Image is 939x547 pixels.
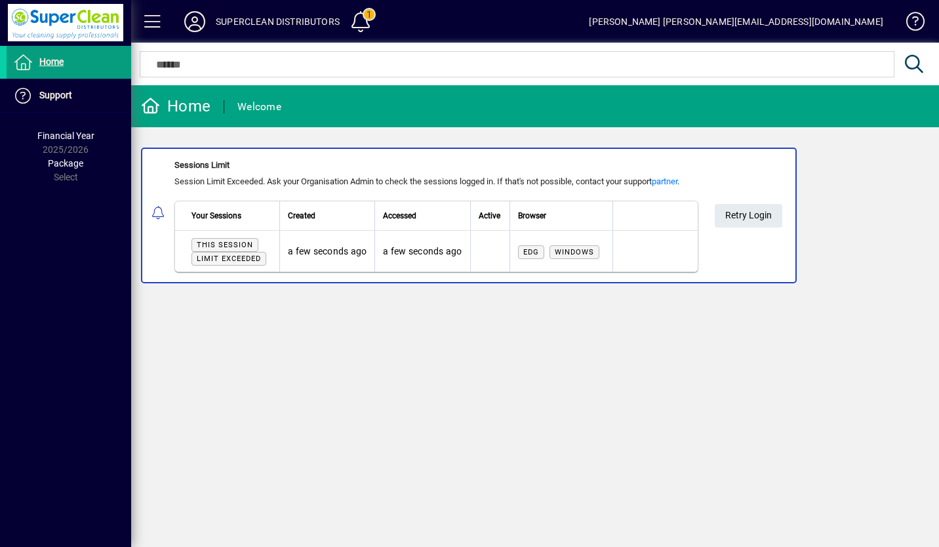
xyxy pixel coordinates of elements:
[652,176,677,186] a: partner
[237,96,281,117] div: Welcome
[479,209,500,223] span: Active
[174,10,216,33] button: Profile
[39,56,64,67] span: Home
[725,205,772,226] span: Retry Login
[7,79,131,112] a: Support
[131,148,939,283] app-alert-notification-menu-item: Sessions Limit
[589,11,883,32] div: [PERSON_NAME] [PERSON_NAME][EMAIL_ADDRESS][DOMAIN_NAME]
[216,11,340,32] div: SUPERCLEAN DISTRIBUTORS
[555,248,594,256] span: Windows
[288,209,315,223] span: Created
[279,231,374,272] td: a few seconds ago
[141,96,210,117] div: Home
[518,209,546,223] span: Browser
[48,158,83,169] span: Package
[174,159,698,172] div: Sessions Limit
[37,131,94,141] span: Financial Year
[197,241,253,249] span: This session
[383,209,416,223] span: Accessed
[374,231,470,272] td: a few seconds ago
[715,204,782,228] button: Retry Login
[191,209,241,223] span: Your Sessions
[39,90,72,100] span: Support
[523,248,539,256] span: Edg
[174,175,698,188] div: Session Limit Exceeded. Ask your Organisation Admin to check the sessions logged in. If that's no...
[896,3,923,45] a: Knowledge Base
[197,254,261,263] span: Limit exceeded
